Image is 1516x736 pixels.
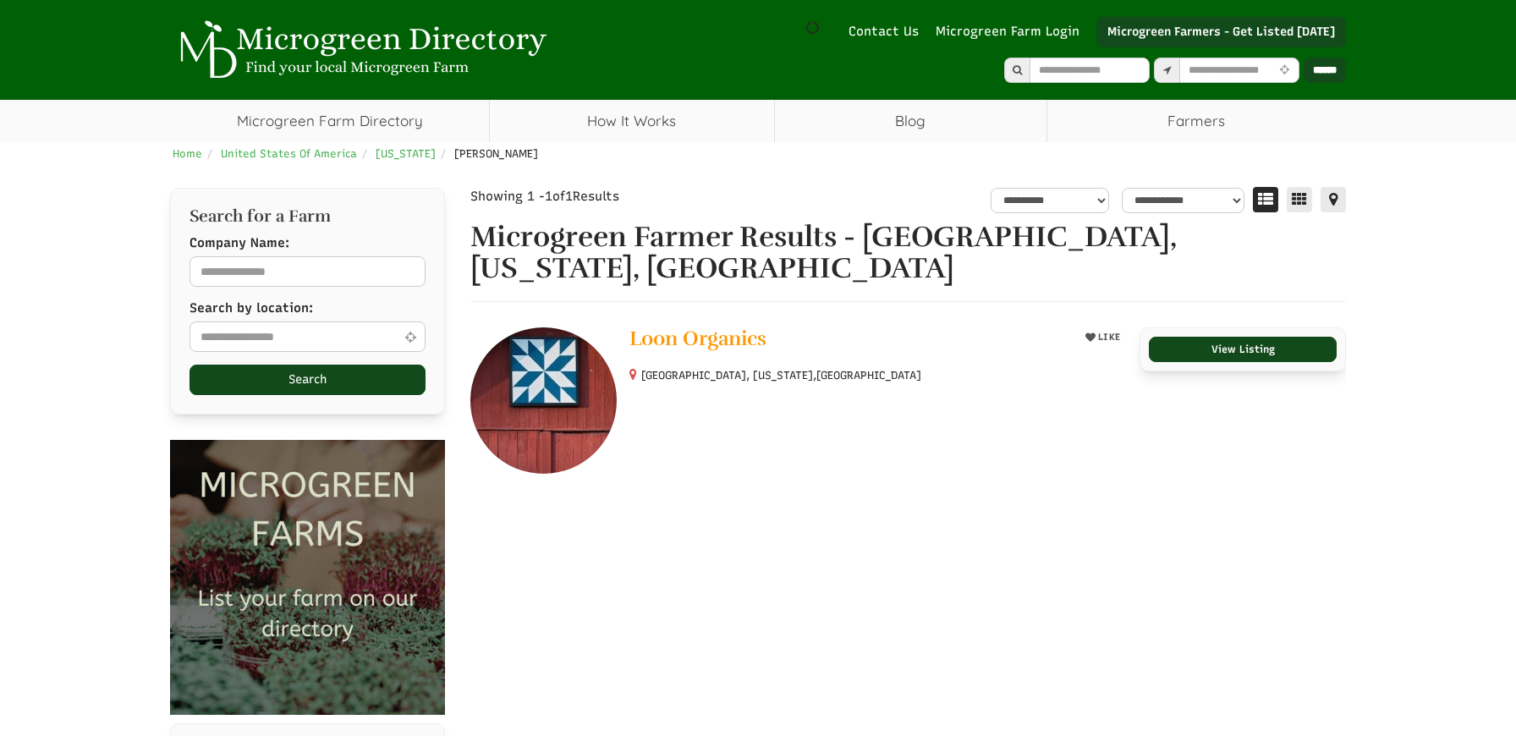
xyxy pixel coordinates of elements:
[629,326,766,351] span: Loon Organics
[454,147,538,160] span: [PERSON_NAME]
[565,189,573,204] span: 1
[189,365,426,395] button: Search
[1149,337,1337,362] a: View Listing
[490,100,773,142] a: How It Works
[376,147,436,160] a: [US_STATE]
[470,222,1346,285] h1: Microgreen Farmer Results - [GEOGRAPHIC_DATA], [US_STATE], [GEOGRAPHIC_DATA]
[170,20,551,80] img: Microgreen Directory
[775,100,1046,142] a: Blog
[189,234,289,252] label: Company Name:
[545,189,552,204] span: 1
[1276,65,1294,76] i: Use Current Location
[400,331,420,343] i: Use Current Location
[991,188,1109,213] select: overall_rating_filter-1
[1047,100,1346,142] span: Farmers
[221,147,357,160] a: United States Of America
[1096,17,1346,47] a: Microgreen Farmers - Get Listed [DATE]
[470,188,762,206] div: Showing 1 - of Results
[189,299,313,317] label: Search by location:
[189,207,426,226] h2: Search for a Farm
[170,440,445,715] img: Microgreen Farms list your microgreen farm today
[470,327,617,474] img: Loon Organics
[936,23,1088,41] a: Microgreen Farm Login
[173,147,202,160] a: Home
[629,327,1068,354] a: Loon Organics
[1122,188,1244,213] select: sortbox-1
[641,369,921,382] small: [GEOGRAPHIC_DATA], [US_STATE],
[1096,332,1121,343] span: LIKE
[840,23,927,41] a: Contact Us
[816,368,921,383] span: [GEOGRAPHIC_DATA]
[1079,327,1127,348] button: LIKE
[170,100,489,142] a: Microgreen Farm Directory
